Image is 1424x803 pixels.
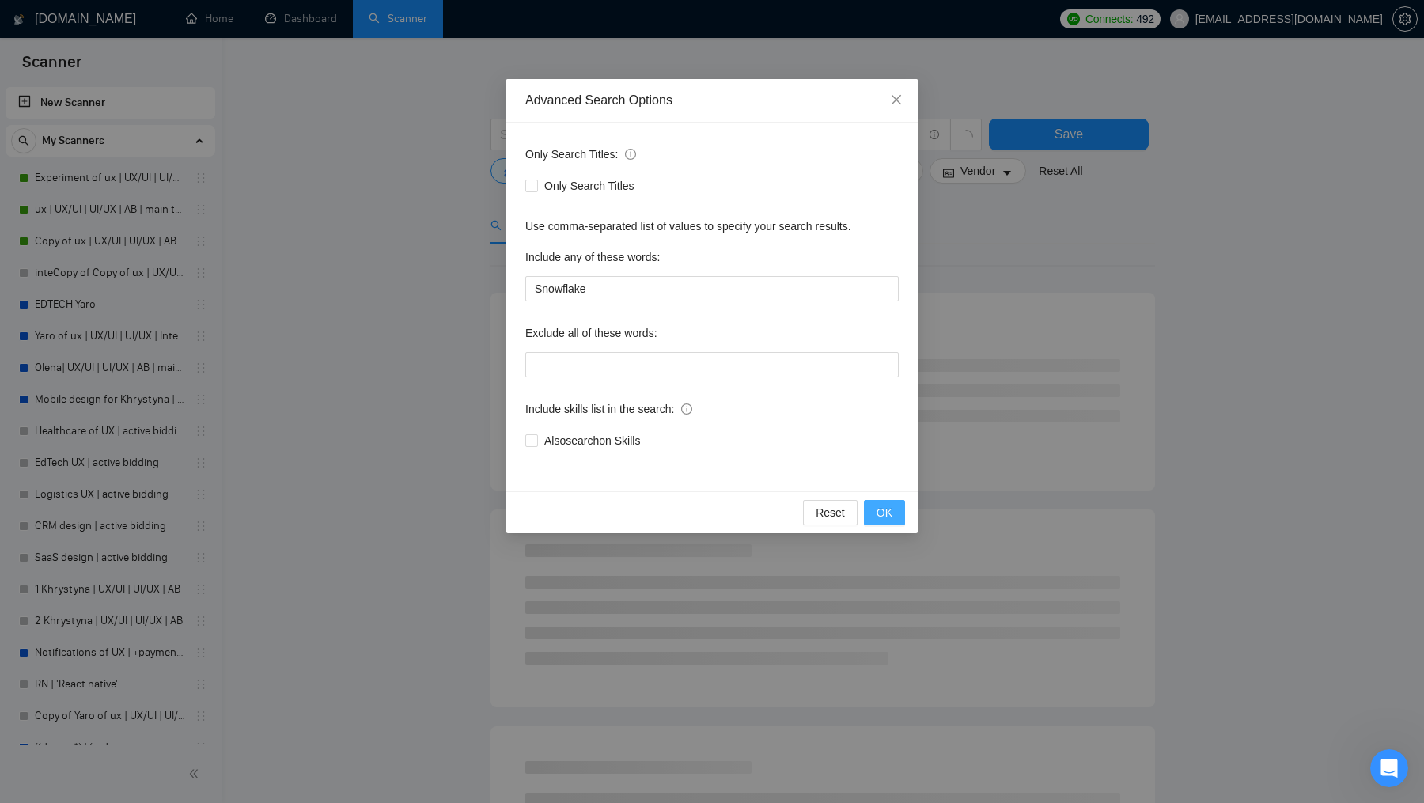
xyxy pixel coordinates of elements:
[864,500,905,525] button: OK
[525,92,899,109] div: Advanced Search Options
[877,504,892,521] span: OK
[803,500,858,525] button: Reset
[890,93,903,106] span: close
[625,149,636,160] span: info-circle
[816,504,845,521] span: Reset
[681,403,692,415] span: info-circle
[538,432,646,449] span: Also search on Skills
[875,79,918,122] button: Close
[525,244,660,270] label: Include any of these words:
[525,320,657,346] label: Exclude all of these words:
[525,400,692,418] span: Include skills list in the search:
[1370,749,1408,787] iframe: Intercom live chat
[525,146,636,163] span: Only Search Titles:
[525,218,899,235] div: Use comma-separated list of values to specify your search results.
[538,177,641,195] span: Only Search Titles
